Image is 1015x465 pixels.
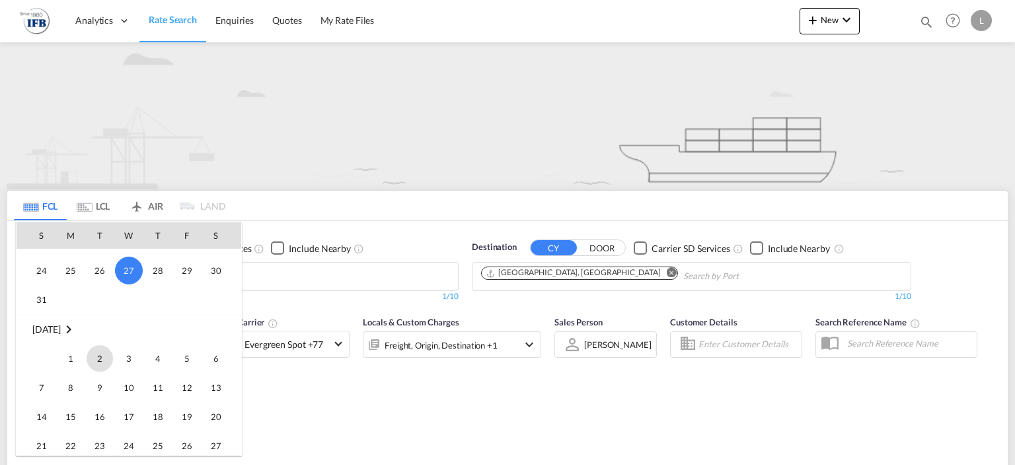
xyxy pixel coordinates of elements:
[57,257,84,284] span: 25
[17,315,241,345] td: September 2025
[56,402,85,431] td: Monday September 15 2025
[143,402,172,431] td: Thursday September 18 2025
[174,433,200,459] span: 26
[28,403,55,430] span: 14
[87,257,113,284] span: 26
[57,374,84,401] span: 8
[57,403,84,430] span: 15
[56,222,85,249] th: M
[172,344,202,373] td: Friday September 5 2025
[174,345,200,372] span: 5
[28,286,55,313] span: 31
[85,222,114,249] th: T
[56,256,85,285] td: Monday August 25 2025
[17,402,241,431] tr: Week 3
[203,374,229,401] span: 13
[116,403,142,430] span: 17
[17,222,56,249] th: S
[174,403,200,430] span: 19
[114,344,143,373] td: Wednesday September 3 2025
[85,344,114,373] td: Tuesday September 2 2025
[116,345,142,372] span: 3
[87,433,113,459] span: 23
[143,431,172,460] td: Thursday September 25 2025
[17,285,241,315] tr: Week 6
[17,222,241,455] md-calendar: Calendar
[172,256,202,285] td: Friday August 29 2025
[143,344,172,373] td: Thursday September 4 2025
[143,373,172,402] td: Thursday September 11 2025
[85,431,114,460] td: Tuesday September 23 2025
[172,222,202,249] th: F
[85,373,114,402] td: Tuesday September 9 2025
[56,344,85,373] td: Monday September 1 2025
[172,402,202,431] td: Friday September 19 2025
[17,256,56,285] td: Sunday August 24 2025
[114,402,143,431] td: Wednesday September 17 2025
[17,373,56,402] td: Sunday September 7 2025
[57,433,84,459] span: 22
[32,323,61,335] span: [DATE]
[85,402,114,431] td: Tuesday September 16 2025
[202,344,241,373] td: Saturday September 6 2025
[17,344,241,373] tr: Week 1
[114,222,143,249] th: W
[145,374,171,401] span: 11
[174,257,200,284] span: 29
[202,222,241,249] th: S
[28,433,55,459] span: 21
[114,373,143,402] td: Wednesday September 10 2025
[57,345,84,372] span: 1
[203,345,229,372] span: 6
[202,431,241,460] td: Saturday September 27 2025
[114,256,143,285] td: Wednesday August 27 2025
[17,373,241,402] tr: Week 2
[172,431,202,460] td: Friday September 26 2025
[202,402,241,431] td: Saturday September 20 2025
[87,345,113,372] span: 2
[116,374,142,401] span: 10
[202,256,241,285] td: Saturday August 30 2025
[56,373,85,402] td: Monday September 8 2025
[17,431,56,460] td: Sunday September 21 2025
[87,374,113,401] span: 9
[17,315,241,345] tr: Week undefined
[172,373,202,402] td: Friday September 12 2025
[145,403,171,430] span: 18
[116,433,142,459] span: 24
[17,402,56,431] td: Sunday September 14 2025
[145,345,171,372] span: 4
[85,256,114,285] td: Tuesday August 26 2025
[202,373,241,402] td: Saturday September 13 2025
[87,403,113,430] span: 16
[56,431,85,460] td: Monday September 22 2025
[174,374,200,401] span: 12
[115,257,143,284] span: 27
[145,257,171,284] span: 28
[203,257,229,284] span: 30
[28,374,55,401] span: 7
[143,256,172,285] td: Thursday August 28 2025
[114,431,143,460] td: Wednesday September 24 2025
[143,222,172,249] th: T
[17,285,56,315] td: Sunday August 31 2025
[203,403,229,430] span: 20
[28,257,55,284] span: 24
[17,256,241,285] tr: Week 5
[17,431,241,460] tr: Week 4
[145,433,171,459] span: 25
[203,433,229,459] span: 27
